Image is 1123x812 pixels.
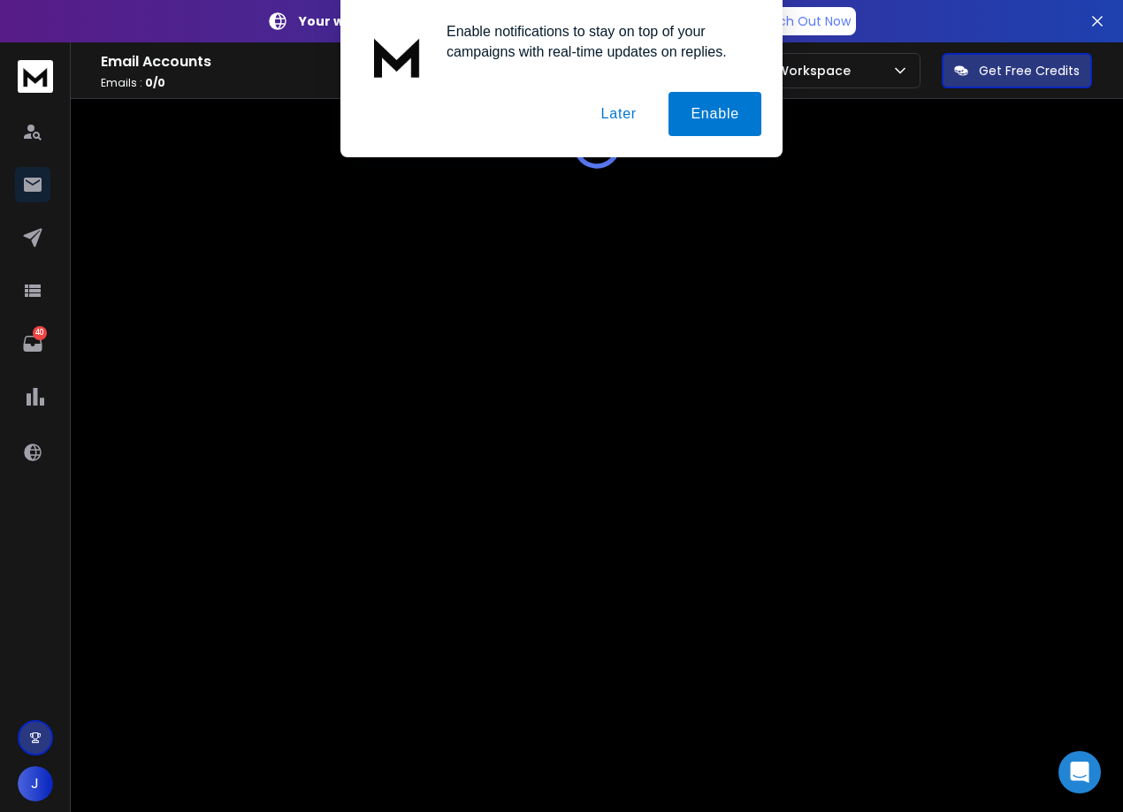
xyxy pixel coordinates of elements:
[578,92,658,136] button: Later
[33,326,47,340] p: 40
[668,92,761,136] button: Enable
[18,766,53,801] button: J
[1058,751,1101,793] div: Open Intercom Messenger
[362,21,432,92] img: notification icon
[15,326,50,361] a: 40
[432,21,761,62] div: Enable notifications to stay on top of your campaigns with real-time updates on replies.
